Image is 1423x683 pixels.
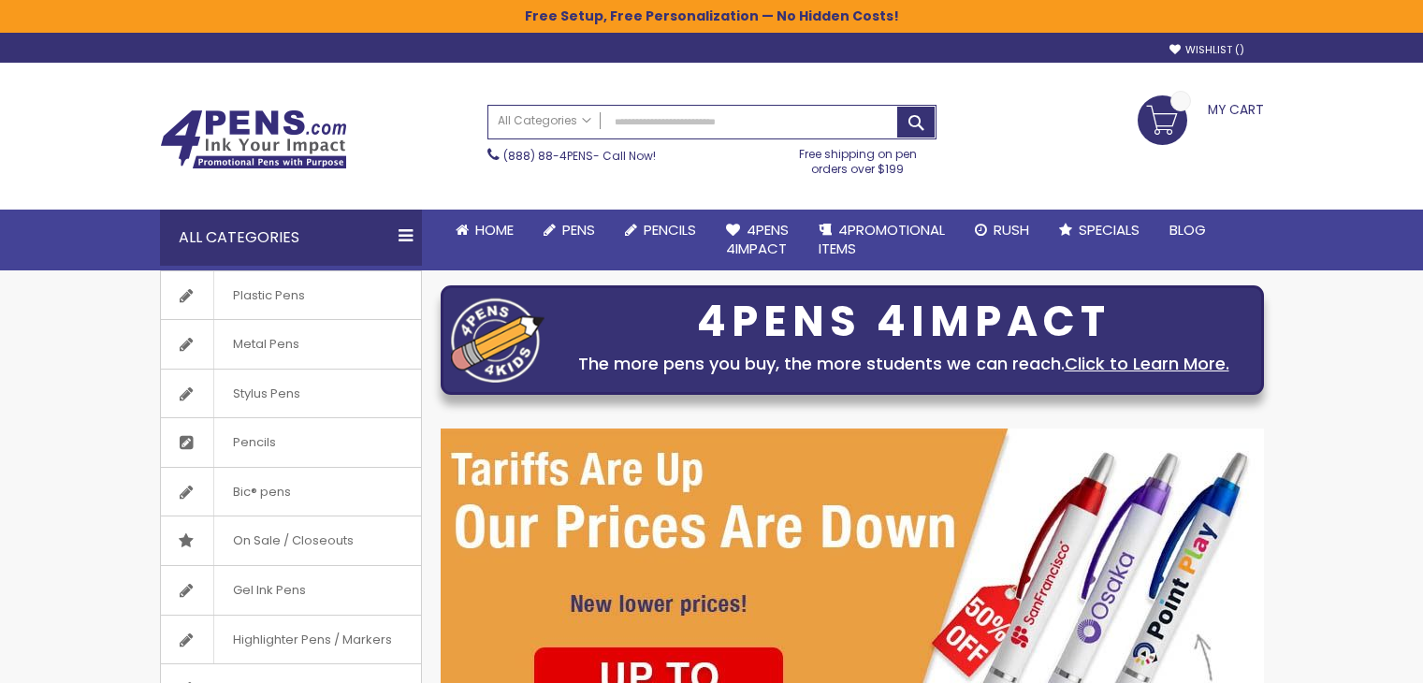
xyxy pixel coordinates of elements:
div: 4PENS 4IMPACT [554,302,1254,341]
a: 4Pens4impact [711,210,804,270]
img: 4Pens Custom Pens and Promotional Products [160,109,347,169]
span: All Categories [498,113,591,128]
a: On Sale / Closeouts [161,516,421,565]
a: Bic® pens [161,468,421,516]
span: Home [475,220,514,240]
span: Bic® pens [213,468,310,516]
a: Pens [529,210,610,251]
span: Pens [562,220,595,240]
span: Highlighter Pens / Markers [213,616,411,664]
span: Plastic Pens [213,271,324,320]
span: Metal Pens [213,320,318,369]
span: Pencils [644,220,696,240]
a: Specials [1044,210,1154,251]
span: On Sale / Closeouts [213,516,372,565]
span: 4PROMOTIONAL ITEMS [819,220,945,258]
a: Blog [1154,210,1221,251]
a: Pencils [161,418,421,467]
div: All Categories [160,210,422,266]
a: All Categories [488,106,601,137]
span: Stylus Pens [213,370,319,418]
span: Rush [994,220,1029,240]
span: Pencils [213,418,295,467]
span: Gel Ink Pens [213,566,325,615]
a: Gel Ink Pens [161,566,421,615]
a: (888) 88-4PENS [503,148,593,164]
a: 4PROMOTIONALITEMS [804,210,960,270]
a: Plastic Pens [161,271,421,320]
div: Free shipping on pen orders over $199 [779,139,937,177]
div: The more pens you buy, the more students we can reach. [554,351,1254,377]
a: Click to Learn More. [1065,352,1229,375]
a: Wishlist [1169,43,1244,57]
a: Pencils [610,210,711,251]
a: Stylus Pens [161,370,421,418]
a: Rush [960,210,1044,251]
img: four_pen_logo.png [451,298,545,383]
a: Highlighter Pens / Markers [161,616,421,664]
a: Metal Pens [161,320,421,369]
span: Specials [1079,220,1140,240]
span: 4Pens 4impact [726,220,789,258]
span: Blog [1169,220,1206,240]
a: Home [441,210,529,251]
span: - Call Now! [503,148,656,164]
